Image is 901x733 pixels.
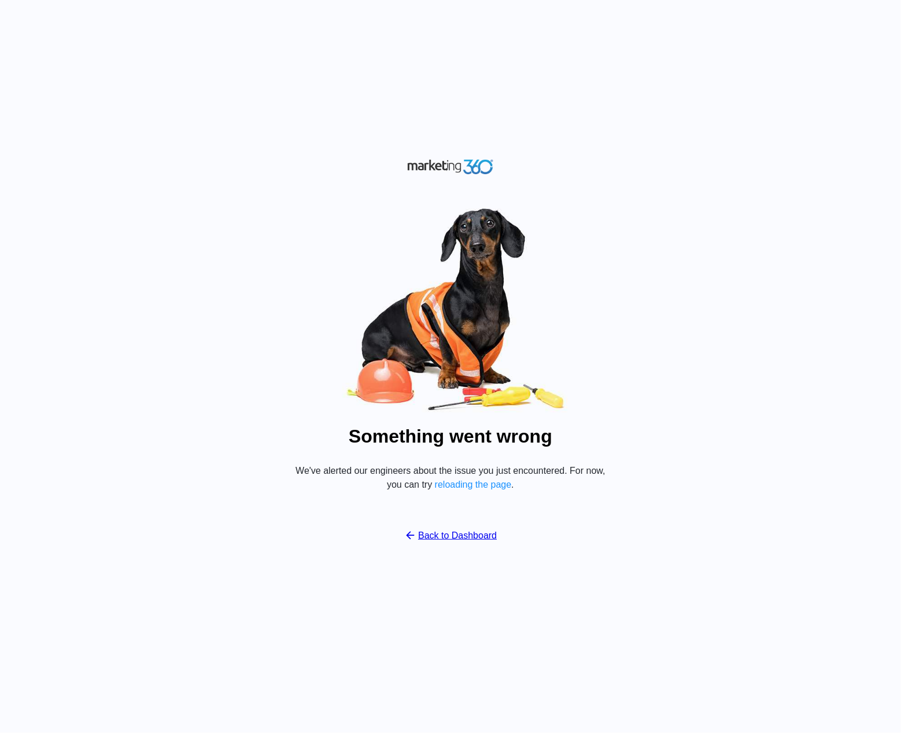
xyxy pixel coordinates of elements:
[349,422,552,450] h1: Something went wrong
[404,529,497,543] a: Back to Dashboard
[435,480,512,490] button: reloading the page
[289,464,612,492] p: We've alerted our engineers about the issue you just encountered. For now, you can try .
[407,157,494,177] img: Marketing 360
[277,201,624,417] img: Oops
